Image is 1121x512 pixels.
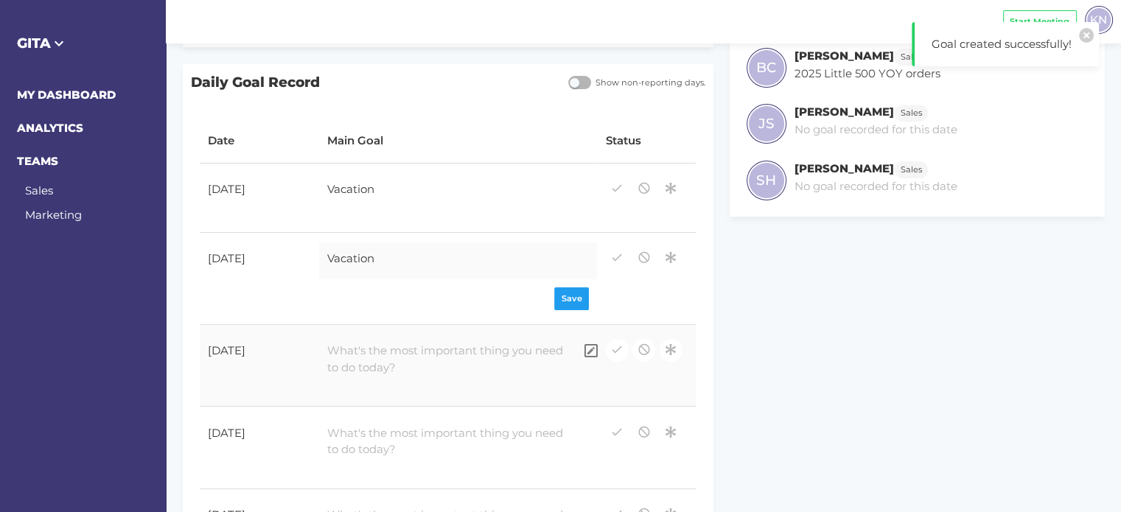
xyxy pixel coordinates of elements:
span: KN [1090,11,1107,28]
a: Sales [25,183,53,197]
td: [DATE] [200,233,319,325]
span: Sales [901,51,922,63]
span: Show non-reporting days. [591,77,705,89]
p: 2025 Little 500 YOY orders [795,66,940,83]
td: [DATE] [200,407,319,489]
button: Start Meeting [1003,10,1077,33]
a: Sales [894,105,928,119]
a: Sales [894,161,928,175]
button: Save [554,287,589,310]
h6: [PERSON_NAME] [795,161,894,175]
a: Sales [894,49,928,63]
a: ANALYTICS [17,121,83,135]
span: SH [756,170,776,191]
div: Status [606,133,688,150]
a: MY DASHBOARD [17,88,116,102]
span: Vacation [327,251,374,265]
span: BC [756,57,776,78]
div: Date [208,133,311,150]
span: Daily Goal Record [183,64,560,102]
div: Vacation [319,173,574,210]
div: KN [1085,6,1113,34]
span: Save [562,292,582,305]
span: Start Meeting [1010,15,1069,28]
td: [DATE] [200,164,319,233]
td: [DATE] [200,325,319,407]
h6: TEAMS [17,153,150,170]
span: JS [758,113,775,134]
p: No goal recorded for this date [795,122,957,138]
span: Sales [901,107,922,119]
h5: GITA [17,33,150,54]
p: No goal recorded for this date [795,178,957,195]
h6: [PERSON_NAME] [795,105,894,119]
span: Sales [901,164,922,176]
h6: [PERSON_NAME] [795,49,894,63]
div: Main Goal [327,133,589,150]
a: Marketing [25,208,82,222]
